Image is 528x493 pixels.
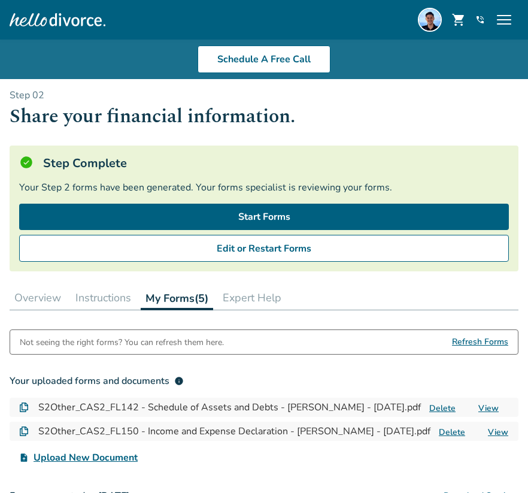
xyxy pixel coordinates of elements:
[494,10,514,29] span: menu
[10,89,518,102] p: Step 0 2
[218,286,286,310] button: Expert Help
[19,181,509,194] div: Your Step 2 forms have been generated. Your forms specialist is reviewing your forms.
[10,286,66,310] button: Overview
[451,13,466,27] span: shopping_cart
[488,427,508,438] a: View
[10,102,518,131] h1: Share your financial information.
[174,376,184,386] span: info
[20,330,224,354] div: Not seeing the right forms? You can refresh them here.
[468,435,528,493] iframe: Chat Widget
[435,426,469,438] button: Delete
[43,155,127,171] h5: Step Complete
[426,402,459,415] button: Delete
[38,424,430,438] h4: S2Other_CAS2_FL150 - Income and Expense Declaration - [PERSON_NAME] - [DATE].pdf
[452,330,508,354] span: Refresh Forms
[19,403,29,412] img: Document
[478,403,499,414] a: View
[19,204,509,230] a: Start Forms
[198,46,330,73] a: Schedule A Free Call
[19,453,29,462] span: upload_file
[19,427,29,436] img: Document
[34,450,138,465] span: Upload New Document
[71,286,136,310] button: Instructions
[141,286,213,310] button: My Forms(5)
[10,374,184,388] div: Your uploaded forms and documents
[19,235,509,262] button: Edit or Restart Forms
[418,8,442,32] img: Omar Sher
[475,15,485,25] a: phone_in_talk
[38,400,421,415] h4: S2Other_CAS2_FL142 - Schedule of Assets and Debts - [PERSON_NAME] - [DATE].pdf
